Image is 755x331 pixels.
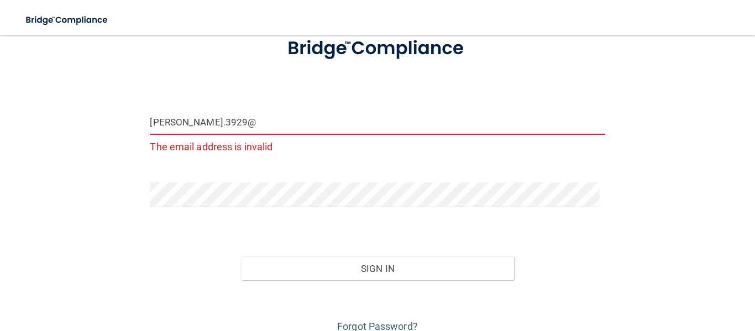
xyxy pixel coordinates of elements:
[268,24,487,73] img: bridge_compliance_login_screen.278c3ca4.svg
[150,110,605,135] input: Email
[241,256,514,281] button: Sign In
[17,9,118,31] img: bridge_compliance_login_screen.278c3ca4.svg
[150,138,605,156] p: The email address is invalid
